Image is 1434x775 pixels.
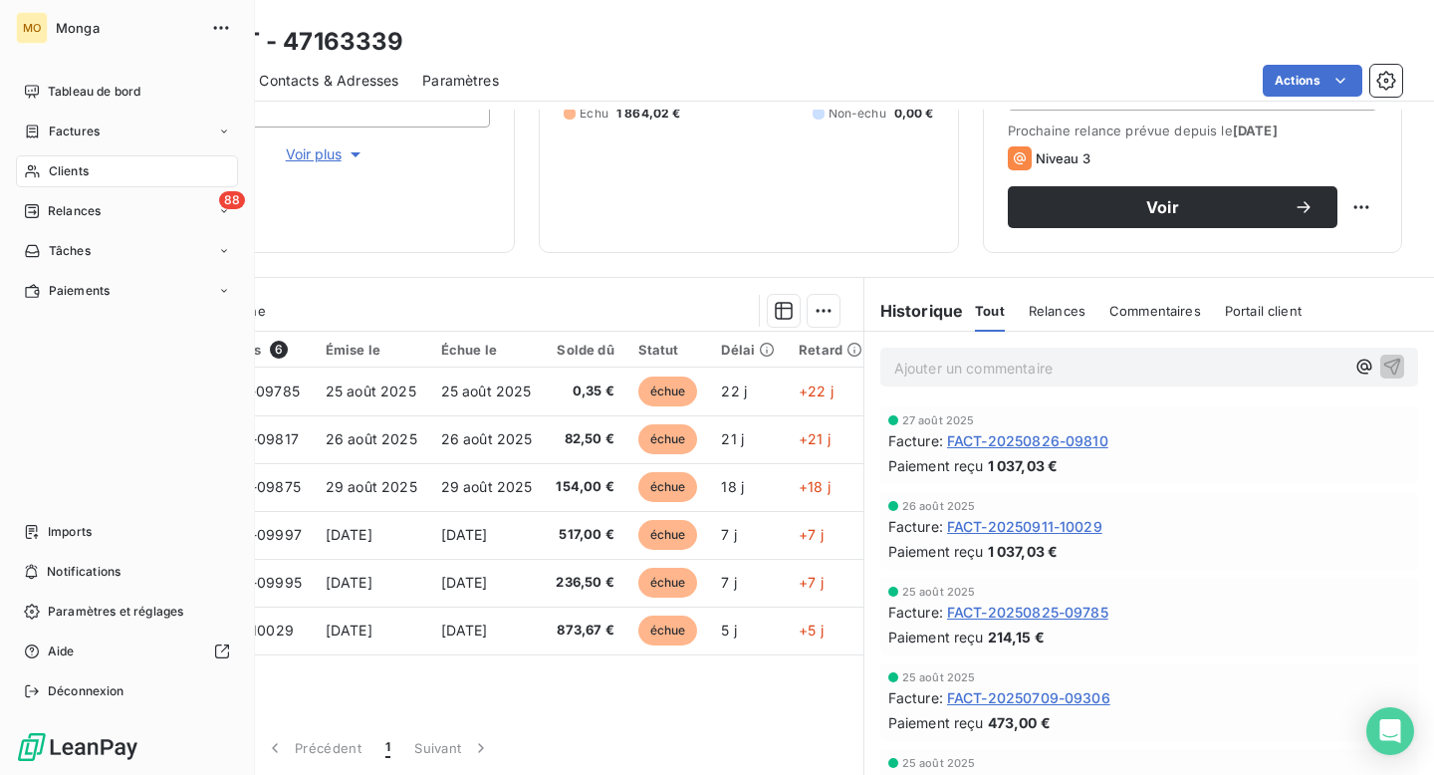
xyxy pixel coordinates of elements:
[160,143,490,165] button: Voir plus
[373,727,402,769] button: 1
[638,568,698,598] span: échue
[799,574,824,591] span: +7 j
[556,525,613,545] span: 517,00 €
[721,526,736,543] span: 7 j
[894,105,934,123] span: 0,00 €
[1008,123,1377,138] span: Prochaine relance prévue depuis le
[799,342,862,358] div: Retard
[1032,199,1294,215] span: Voir
[253,727,373,769] button: Précédent
[402,727,503,769] button: Suivant
[638,424,698,454] span: échue
[326,342,417,358] div: Émise le
[888,516,943,537] span: Facture :
[888,541,984,562] span: Paiement reçu
[16,636,238,667] a: Aide
[888,687,943,708] span: Facture :
[975,303,1005,319] span: Tout
[947,430,1108,451] span: FACT-20250826-09810
[47,563,120,581] span: Notifications
[16,731,139,763] img: Logo LeanPay
[947,687,1110,708] span: FACT-20250709-09306
[721,383,747,399] span: 22 j
[441,526,488,543] span: [DATE]
[1036,150,1090,166] span: Niveau 3
[638,342,698,358] div: Statut
[1263,65,1362,97] button: Actions
[580,105,608,123] span: Échu
[799,622,824,639] span: +5 j
[638,472,698,502] span: échue
[556,477,613,497] span: 154,00 €
[638,520,698,550] span: échue
[259,71,398,91] span: Contacts & Adresses
[721,622,736,639] span: 5 j
[902,757,976,769] span: 25 août 2025
[1029,303,1085,319] span: Relances
[888,602,943,623] span: Facture :
[326,478,417,495] span: 29 août 2025
[326,430,417,447] span: 26 août 2025
[422,71,499,91] span: Paramètres
[385,738,390,758] span: 1
[721,574,736,591] span: 7 j
[16,12,48,44] div: MO
[1225,303,1302,319] span: Portail client
[326,526,372,543] span: [DATE]
[49,242,91,260] span: Tâches
[556,621,613,641] span: 873,67 €
[988,712,1051,733] span: 473,00 €
[441,383,532,399] span: 25 août 2025
[721,430,744,447] span: 21 j
[48,682,124,700] span: Déconnexion
[556,342,613,358] div: Solde dû
[1233,123,1278,138] span: [DATE]
[48,523,92,541] span: Imports
[988,627,1045,647] span: 214,15 €
[799,383,834,399] span: +22 j
[888,712,984,733] span: Paiement reçu
[988,541,1059,562] span: 1 037,03 €
[48,603,183,621] span: Paramètres et réglages
[326,383,416,399] span: 25 août 2025
[902,500,976,512] span: 26 août 2025
[638,377,698,406] span: échue
[888,455,984,476] span: Paiement reçu
[721,342,775,358] div: Délai
[556,573,613,593] span: 236,50 €
[616,105,681,123] span: 1 864,02 €
[49,282,110,300] span: Paiements
[48,83,140,101] span: Tableau de bord
[441,342,533,358] div: Échue le
[441,622,488,639] span: [DATE]
[48,202,101,220] span: Relances
[326,574,372,591] span: [DATE]
[888,627,984,647] span: Paiement reçu
[49,162,89,180] span: Clients
[175,24,403,60] h3: JUNOT - 47163339
[902,671,976,683] span: 25 août 2025
[1109,303,1201,319] span: Commentaires
[441,574,488,591] span: [DATE]
[902,414,975,426] span: 27 août 2025
[441,430,533,447] span: 26 août 2025
[864,299,964,323] h6: Historique
[988,455,1059,476] span: 1 037,03 €
[799,526,824,543] span: +7 j
[829,105,886,123] span: Non-échu
[56,20,199,36] span: Monga
[1366,707,1414,755] div: Open Intercom Messenger
[270,341,288,359] span: 6
[1008,186,1337,228] button: Voir
[49,123,100,140] span: Factures
[441,478,533,495] span: 29 août 2025
[902,586,976,598] span: 25 août 2025
[326,622,372,639] span: [DATE]
[721,478,744,495] span: 18 j
[556,382,613,401] span: 0,35 €
[888,430,943,451] span: Facture :
[799,430,831,447] span: +21 j
[219,191,245,209] span: 88
[947,516,1102,537] span: FACT-20250911-10029
[799,478,831,495] span: +18 j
